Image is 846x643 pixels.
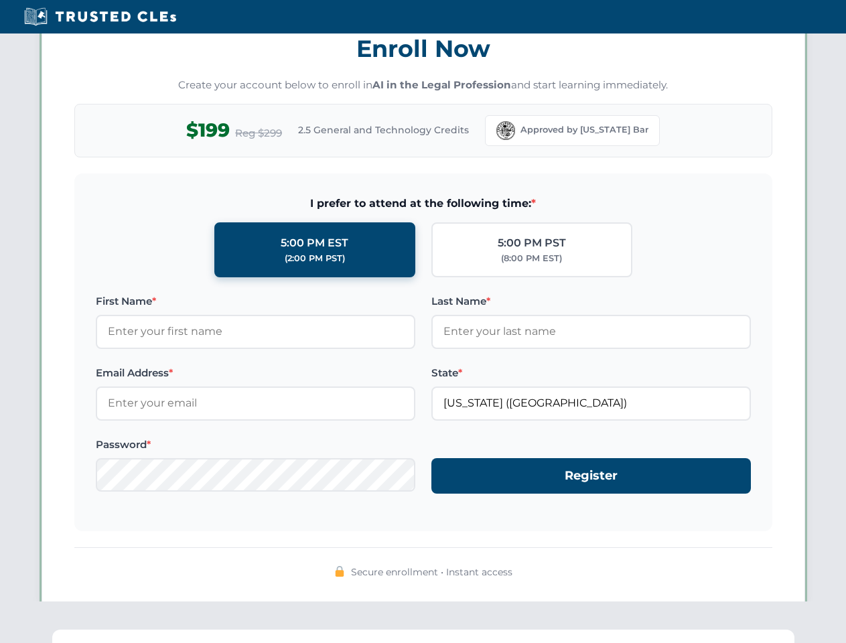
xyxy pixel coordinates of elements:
[74,27,772,70] h3: Enroll Now
[431,293,751,309] label: Last Name
[372,78,511,91] strong: AI in the Legal Profession
[431,458,751,494] button: Register
[96,386,415,420] input: Enter your email
[74,78,772,93] p: Create your account below to enroll in and start learning immediately.
[186,115,230,145] span: $199
[496,121,515,140] img: Florida Bar
[431,365,751,381] label: State
[20,7,180,27] img: Trusted CLEs
[96,365,415,381] label: Email Address
[285,252,345,265] div: (2:00 PM PST)
[431,386,751,420] input: Florida (FL)
[498,234,566,252] div: 5:00 PM PST
[96,437,415,453] label: Password
[520,123,648,137] span: Approved by [US_STATE] Bar
[431,315,751,348] input: Enter your last name
[281,234,348,252] div: 5:00 PM EST
[96,315,415,348] input: Enter your first name
[96,195,751,212] span: I prefer to attend at the following time:
[501,252,562,265] div: (8:00 PM EST)
[298,123,469,137] span: 2.5 General and Technology Credits
[334,566,345,577] img: 🔒
[235,125,282,141] span: Reg $299
[96,293,415,309] label: First Name
[351,565,512,579] span: Secure enrollment • Instant access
